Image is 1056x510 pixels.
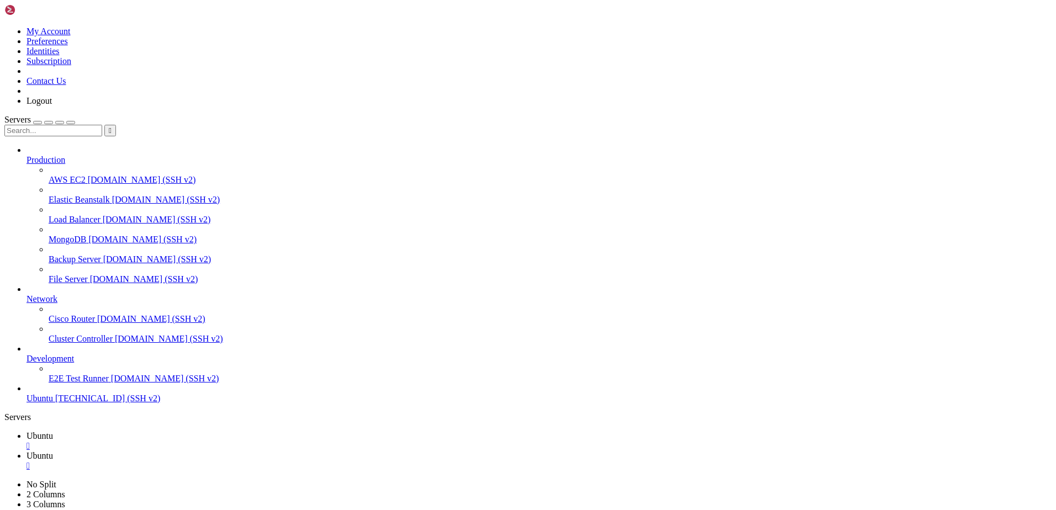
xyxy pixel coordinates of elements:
[49,225,1052,245] li: MongoDB [DOMAIN_NAME] (SSH v2)
[103,254,212,264] span: [DOMAIN_NAME] (SSH v2)
[4,115,31,124] span: Servers
[27,284,1052,344] li: Network
[4,51,912,61] x-row: inet6 [TECHNICAL_ID] scope host
[49,274,88,284] span: File Server
[4,79,912,89] x-row: link/ether [MAC_ADDRESS] brd ff:ff:ff:ff:ff:ff
[4,239,912,248] x-row: 4: docker0: <NO-CARRIER,BROADCAST,MULTICAST,UP> mtu 1500 qdisc noqueue state DOWN group default
[4,145,912,155] x-row: inet6 fe80::3c45:9ff:fefa:fb90/64 scope link
[49,175,1052,185] a: AWS EC2 [DOMAIN_NAME] (SSH v2)
[4,108,912,117] x-row: inet [URL] brd [TECHNICAL_ID] scope global eth0
[27,461,1052,471] a: 
[112,195,220,204] span: [DOMAIN_NAME] (SSH v2)
[88,235,197,244] span: [DOMAIN_NAME] (SSH v2)
[49,324,1052,344] li: Cluster Controller [DOMAIN_NAME] (SSH v2)
[49,165,1052,185] li: AWS EC2 [DOMAIN_NAME] (SSH v2)
[4,125,102,136] input: Search...
[103,215,211,224] span: [DOMAIN_NAME] (SSH v2)
[4,61,912,70] x-row: valid_lft forever preferred_lft forever
[49,175,86,184] span: AWS EC2
[4,220,912,230] x-row: inet6 fe80::1427:11ff:fe48:1da0/64 scope link
[4,173,912,183] x-row: link/ether [MAC_ADDRESS] brd ff:ff:ff:ff:ff:ff
[27,56,71,66] a: Subscription
[49,334,113,343] span: Cluster Controller
[109,126,112,135] span: 
[27,36,68,46] a: Preferences
[4,42,912,51] x-row: valid_lft forever preferred_lft forever
[111,374,219,383] span: [DOMAIN_NAME] (SSH v2)
[4,183,912,192] x-row: altname enp0s4
[27,294,57,304] span: Network
[4,4,912,14] x-row: root@ubuntu-s-IshoLab:~# ip a
[27,46,60,56] a: Identities
[27,431,53,440] span: Ubuntu
[49,205,1052,225] li: Load Balancer [DOMAIN_NAME] (SSH v2)
[4,248,912,258] x-row: link/ether [MAC_ADDRESS] brd ff:ff:ff:ff:ff:ff
[49,195,110,204] span: Elastic Beanstalk
[49,195,1052,205] a: Elastic Beanstalk [DOMAIN_NAME] (SSH v2)
[115,334,223,343] span: [DOMAIN_NAME] (SSH v2)
[4,126,912,136] x-row: inet [URL] brd [TECHNICAL_ID] scope global eth0
[49,314,95,323] span: Cisco Router
[49,235,86,244] span: MongoDB
[27,451,53,460] span: Ubuntu
[4,201,912,211] x-row: inet [URL] brd [TECHNICAL_ID] scope global eth1
[4,211,912,220] x-row: valid_lft forever preferred_lft forever
[27,96,52,105] a: Logout
[88,175,196,184] span: [DOMAIN_NAME] (SSH v2)
[4,89,912,98] x-row: altname enp0s3
[4,155,912,164] x-row: valid_lft forever preferred_lft forever
[49,254,101,264] span: Backup Server
[27,76,66,86] a: Contact Us
[4,98,912,108] x-row: altname ens3
[27,480,56,489] a: No Split
[49,254,1052,264] a: Backup Server [DOMAIN_NAME] (SSH v2)
[4,164,912,173] x-row: 3: eth1: <BROADCAST,MULTICAST,UP,LOWER_UP> mtu 1500 qdisc fq_codel state UP group default qlen 1000
[49,215,1052,225] a: Load Balancer [DOMAIN_NAME] (SSH v2)
[4,115,75,124] a: Servers
[4,286,912,295] x-row: valid_lft forever preferred_lft forever
[49,245,1052,264] li: Backup Server [DOMAIN_NAME] (SSH v2)
[4,192,912,201] x-row: altname ens4
[49,314,1052,324] a: Cisco Router [DOMAIN_NAME] (SSH v2)
[4,4,68,15] img: Shellngn
[49,215,101,224] span: Load Balancer
[49,304,1052,324] li: Cisco Router [DOMAIN_NAME] (SSH v2)
[27,451,1052,471] a: Ubuntu
[4,258,912,267] x-row: inet [URL] brd [TECHNICAL_ID] scope global docker0
[27,441,1052,451] a: 
[4,230,912,239] x-row: valid_lft forever preferred_lft forever
[177,295,239,305] span: [TECHNICAL_ID]
[4,277,912,286] x-row: inet6 fe80::385e:c0ff:fe15:ee3b/64 scope link
[27,500,65,509] a: 3 Columns
[4,33,912,42] x-row: inet [URL] scope host lo
[27,155,1052,165] a: Production
[4,136,912,145] x-row: valid_lft forever preferred_lft forever
[97,314,205,323] span: [DOMAIN_NAME] (SSH v2)
[27,354,1052,364] a: Development
[4,295,912,305] x-row: root@ubuntu-s-IshoLab:~# [TECHNICAL_ID]
[49,374,1052,384] a: E2E Test Runner [DOMAIN_NAME] (SSH v2)
[27,354,74,363] span: Development
[49,185,1052,205] li: Elastic Beanstalk [DOMAIN_NAME] (SSH v2)
[90,274,198,284] span: [DOMAIN_NAME] (SSH v2)
[49,274,1052,284] a: File Server [DOMAIN_NAME] (SSH v2)
[104,125,116,136] button: 
[4,267,912,277] x-row: valid_lft forever preferred_lft forever
[49,374,109,383] span: E2E Test Runner
[27,431,1052,451] a: Ubuntu
[27,294,1052,304] a: Network
[49,364,1052,384] li: E2E Test Runner [DOMAIN_NAME] (SSH v2)
[4,117,912,126] x-row: valid_lft forever preferred_lft forever
[49,334,1052,344] a: Cluster Controller [DOMAIN_NAME] (SSH v2)
[27,344,1052,384] li: Development
[4,14,912,23] x-row: 1: lo: <LOOPBACK,UP,LOWER_UP> mtu 65536 qdisc noqueue state UNKNOWN group default qlen 1000
[4,23,912,33] x-row: link/loopback 00:00:00:00:00:00 brd 00:00:00:00:00:00
[27,26,71,36] a: My Account
[237,295,241,305] div: (50, 31)
[4,70,912,79] x-row: 2: eth0: <BROADCAST,MULTICAST,UP,LOWER_UP> mtu 1500 qdisc fq_codel state UP group default qlen 1000
[27,394,1052,403] a: Ubuntu [TECHNICAL_ID] (SSH v2)
[27,490,65,499] a: 2 Columns
[27,155,65,164] span: Production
